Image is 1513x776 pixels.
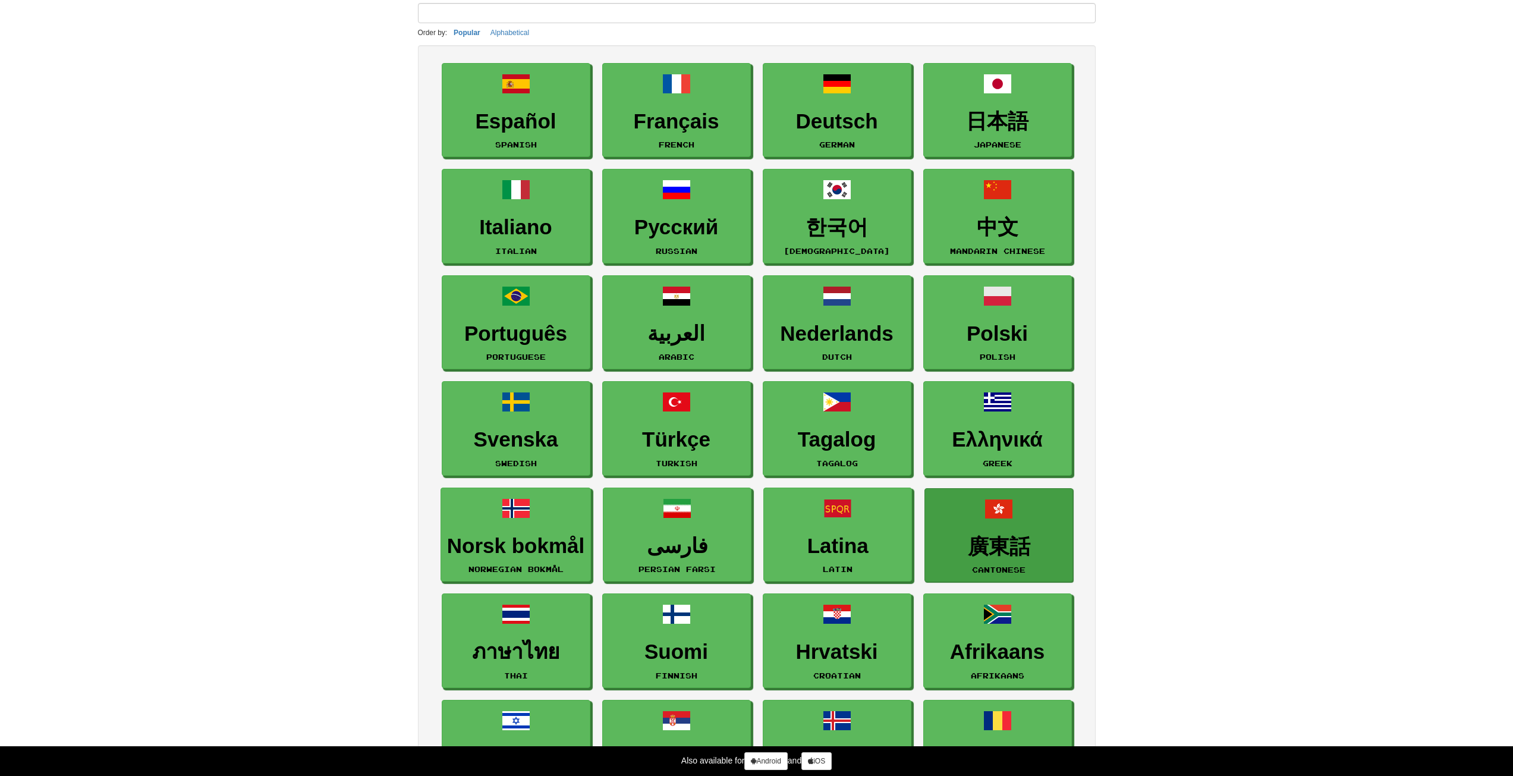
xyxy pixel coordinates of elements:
[822,353,852,361] small: Dutch
[442,63,590,158] a: EspañolSpanish
[924,488,1073,583] a: 廣東話Cantonese
[603,488,751,582] a: فارسیPersian Farsi
[602,381,751,476] a: TürkçeTurkish
[448,322,584,345] h3: Português
[609,640,744,664] h3: Suomi
[930,322,1065,345] h3: Polski
[442,275,590,370] a: PortuguêsPortuguese
[450,26,484,39] button: Popular
[813,671,861,680] small: Croatian
[447,535,584,558] h3: Norsk bokmål
[609,216,744,239] h3: Русский
[609,110,744,133] h3: Français
[923,593,1072,688] a: AfrikaansAfrikaans
[448,216,584,239] h3: Italiano
[923,381,1072,476] a: ΕλληνικάGreek
[659,353,694,361] small: Arabic
[923,63,1072,158] a: 日本語Japanese
[974,140,1021,149] small: Japanese
[770,535,905,558] h3: Latina
[418,29,448,37] small: Order by:
[441,488,591,582] a: Norsk bokmålNorwegian Bokmål
[659,140,694,149] small: French
[784,247,890,255] small: [DEMOGRAPHIC_DATA]
[495,459,537,467] small: Swedish
[769,428,905,451] h3: Tagalog
[656,671,697,680] small: Finnish
[930,428,1065,451] h3: Ελληνικά
[950,247,1045,255] small: Mandarin Chinese
[442,169,590,263] a: ItalianoItalian
[923,275,1072,370] a: PolskiPolish
[983,459,1012,467] small: Greek
[801,752,832,770] a: iOS
[602,63,751,158] a: FrançaisFrench
[442,593,590,688] a: ภาษาไทยThai
[819,140,855,149] small: German
[769,640,905,664] h3: Hrvatski
[763,63,911,158] a: DeutschGerman
[609,428,744,451] h3: Türkçe
[495,247,537,255] small: Italian
[763,488,912,582] a: LatinaLatin
[931,535,1067,558] h3: 廣東話
[816,459,858,467] small: Tagalog
[609,535,745,558] h3: فارسی
[769,216,905,239] h3: 한국어
[495,140,537,149] small: Spanish
[448,428,584,451] h3: Svenska
[769,110,905,133] h3: Deutsch
[763,169,911,263] a: 한국어[DEMOGRAPHIC_DATA]
[656,247,697,255] small: Russian
[602,169,751,263] a: РусскийRussian
[823,565,853,573] small: Latin
[486,353,546,361] small: Portuguese
[744,752,787,770] a: Android
[504,671,528,680] small: Thai
[923,169,1072,263] a: 中文Mandarin Chinese
[609,322,744,345] h3: العربية
[930,216,1065,239] h3: 中文
[602,275,751,370] a: العربيةArabic
[468,565,564,573] small: Norwegian Bokmål
[448,110,584,133] h3: Español
[442,381,590,476] a: SvenskaSwedish
[487,26,533,39] button: Alphabetical
[763,275,911,370] a: NederlandsDutch
[972,565,1026,574] small: Cantonese
[930,640,1065,664] h3: Afrikaans
[971,671,1024,680] small: Afrikaans
[763,381,911,476] a: TagalogTagalog
[980,353,1015,361] small: Polish
[448,640,584,664] h3: ภาษาไทย
[763,593,911,688] a: HrvatskiCroatian
[656,459,697,467] small: Turkish
[769,322,905,345] h3: Nederlands
[602,593,751,688] a: SuomiFinnish
[638,565,716,573] small: Persian Farsi
[930,110,1065,133] h3: 日本語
